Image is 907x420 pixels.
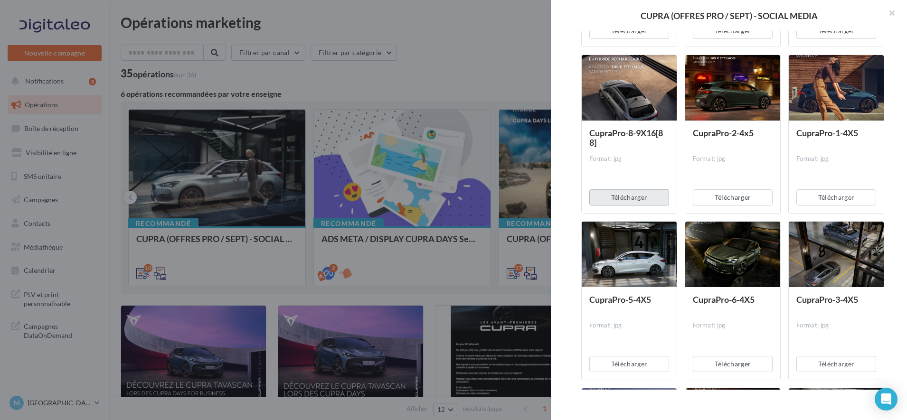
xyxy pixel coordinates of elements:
span: CupraPro-6-4X5 [693,294,755,305]
button: Télécharger [693,189,773,205]
div: Format: jpg [693,155,773,163]
div: Open Intercom Messenger [875,388,898,411]
button: Télécharger [796,356,876,372]
span: CupraPro-5-4X5 [589,294,651,305]
button: Télécharger [693,356,773,372]
div: Format: jpg [589,155,669,163]
button: Télécharger [796,189,876,205]
span: CupraPro-2-4x5 [693,128,754,138]
span: CupraPro-3-4X5 [796,294,858,305]
div: Format: jpg [589,321,669,330]
span: CupraPro-1-4X5 [796,128,858,138]
div: Format: jpg [796,155,876,163]
button: Télécharger [589,189,669,205]
div: Format: jpg [693,321,773,330]
div: CUPRA (OFFRES PRO / SEPT) - SOCIAL MEDIA [566,11,892,20]
span: CupraPro-8-9X16[88] [589,128,663,148]
div: Format: jpg [796,321,876,330]
button: Télécharger [589,356,669,372]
